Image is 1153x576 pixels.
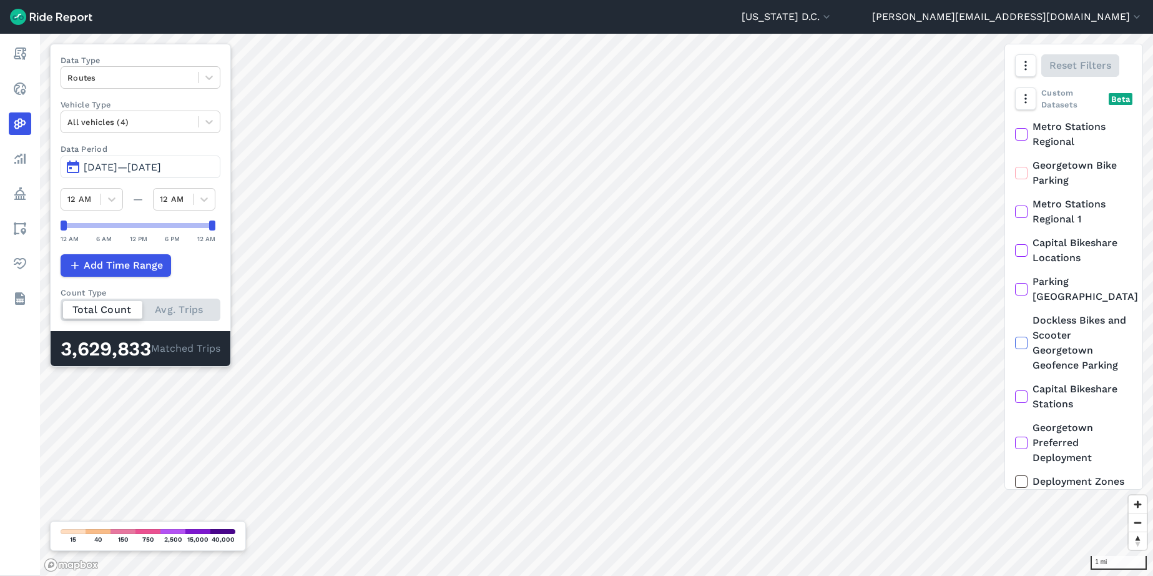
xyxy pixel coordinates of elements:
[61,287,220,299] div: Count Type
[1015,382,1132,412] label: Capital Bikeshare Stations
[9,217,31,240] a: Areas
[1015,87,1132,111] div: Custom Datasets
[9,112,31,135] a: Heatmaps
[1015,236,1132,266] label: Capital Bikeshare Locations
[51,331,230,366] div: Matched Trips
[84,258,163,273] span: Add Time Range
[61,156,220,178] button: [DATE]—[DATE]
[1015,158,1132,188] label: Georgetown Bike Parking
[9,287,31,310] a: Datasets
[9,252,31,275] a: Health
[40,34,1153,576] canvas: Map
[10,9,92,25] img: Ride Report
[96,233,112,244] div: 6 AM
[123,192,153,207] div: —
[1015,474,1132,489] label: Deployment Zones
[1015,420,1132,465] label: Georgetown Preferred Deployment
[1041,54,1119,77] button: Reset Filters
[1129,532,1147,550] button: Reset bearing to north
[1015,313,1132,373] label: Dockless Bikes and Scooter Georgetown Geofence Parking
[1015,274,1132,304] label: Parking [GEOGRAPHIC_DATA]
[165,233,180,244] div: 6 PM
[1015,197,1132,227] label: Metro Stations Regional 1
[61,341,151,357] div: 3,629,833
[742,9,833,24] button: [US_STATE] D.C.
[1129,495,1147,514] button: Zoom in
[9,42,31,65] a: Report
[197,233,215,244] div: 12 AM
[61,233,79,244] div: 12 AM
[61,54,220,66] label: Data Type
[84,161,161,173] span: [DATE]—[DATE]
[1049,58,1111,73] span: Reset Filters
[44,558,99,572] a: Mapbox logo
[9,77,31,100] a: Realtime
[1129,514,1147,532] button: Zoom out
[130,233,147,244] div: 12 PM
[61,143,220,155] label: Data Period
[1109,93,1132,105] div: Beta
[872,9,1143,24] button: [PERSON_NAME][EMAIL_ADDRESS][DOMAIN_NAME]
[9,182,31,205] a: Policy
[9,147,31,170] a: Analyze
[1091,556,1147,570] div: 1 mi
[1015,119,1132,149] label: Metro Stations Regional
[61,254,171,277] button: Add Time Range
[61,99,220,111] label: Vehicle Type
